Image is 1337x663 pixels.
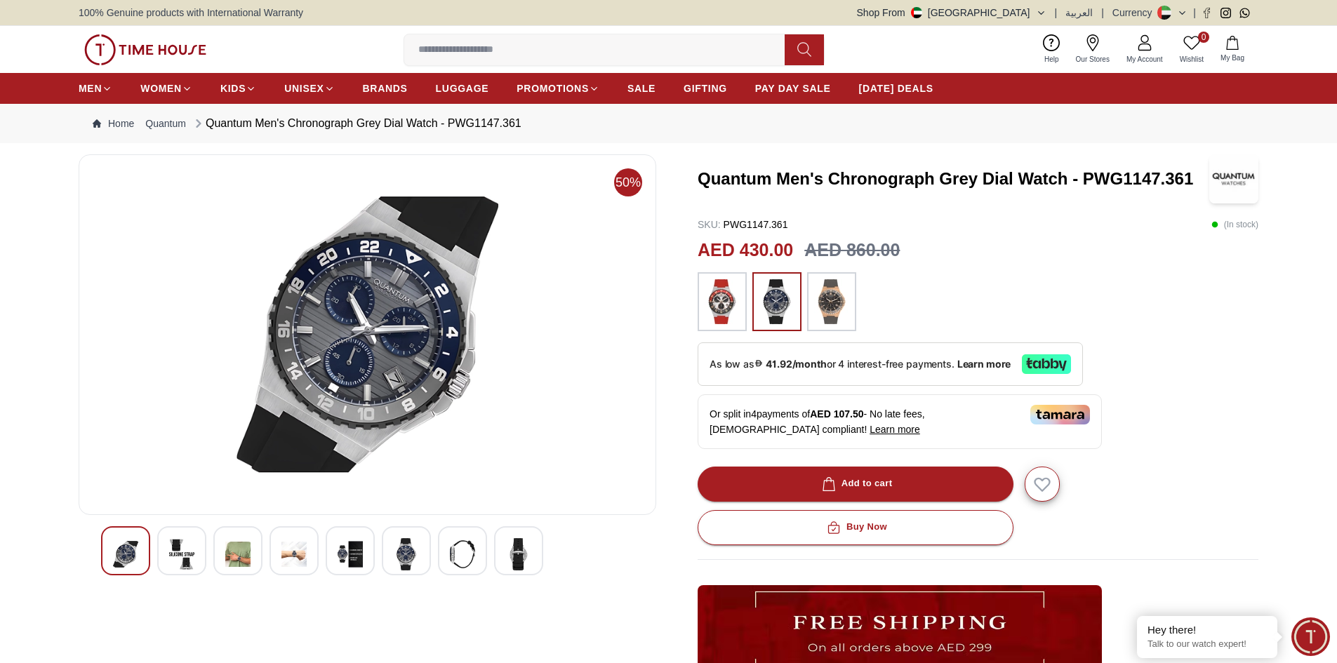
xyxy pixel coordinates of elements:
img: ... [759,279,794,324]
span: UNISEX [284,81,324,95]
span: LUGGAGE [436,81,489,95]
div: Buy Now [824,519,887,535]
img: ... [814,279,849,324]
span: Our Stores [1070,54,1115,65]
a: 0Wishlist [1171,32,1212,67]
span: My Account [1121,54,1169,65]
a: Instagram [1220,8,1231,18]
div: Quantum Men's Chronograph Grey Dial Watch - PWG1147.361 [192,115,521,132]
button: Add to cart [698,467,1013,502]
span: 0 [1198,32,1209,43]
a: WOMEN [140,76,192,101]
a: PROMOTIONS [517,76,599,101]
img: Quantum Men's Chronograph Silver Dial Watch - PWG1147.358 [506,538,531,570]
span: SALE [627,81,656,95]
a: Whatsapp [1239,8,1250,18]
a: Home [93,116,134,130]
img: Quantum Men's Chronograph Silver Dial Watch - PWG1147.358 [281,538,307,570]
button: العربية [1065,6,1093,20]
img: United Arab Emirates [911,7,922,18]
span: WOMEN [140,81,182,95]
a: Quantum [145,116,186,130]
img: Quantum Men's Chronograph Silver Dial Watch - PWG1147.358 [450,538,475,570]
p: PWG1147.361 [698,217,787,232]
a: MEN [79,76,112,101]
span: MEN [79,81,102,95]
p: Talk to our watch expert! [1148,638,1267,650]
span: PROMOTIONS [517,81,589,95]
span: | [1193,6,1196,20]
h2: AED 430.00 [698,237,793,264]
span: KIDS [220,81,246,95]
img: Quantum Men's Chronograph Silver Dial Watch - PWG1147.358 [169,538,194,570]
div: Hey there! [1148,623,1267,637]
button: Shop From[GEOGRAPHIC_DATA] [857,6,1046,20]
a: PAY DAY SALE [755,76,831,101]
a: UNISEX [284,76,334,101]
h3: AED 860.00 [804,237,900,264]
span: 50% [614,168,642,196]
a: BRANDS [363,76,408,101]
span: | [1055,6,1058,20]
button: Buy Now [698,510,1013,545]
div: Or split in 4 payments of - No late fees, [DEMOGRAPHIC_DATA] compliant! [698,394,1102,449]
a: [DATE] DEALS [859,76,933,101]
a: SALE [627,76,656,101]
img: Quantum Men's Chronograph Silver Dial Watch - PWG1147.358 [225,538,251,570]
span: Help [1039,54,1065,65]
span: My Bag [1215,53,1250,63]
button: My Bag [1212,33,1253,66]
a: Facebook [1202,8,1212,18]
span: Learn more [870,424,920,435]
span: BRANDS [363,81,408,95]
span: Wishlist [1174,54,1209,65]
span: | [1101,6,1104,20]
img: Quantum Men's Chronograph Grey Dial Watch - PWG1147.361 [1209,154,1258,203]
h3: Quantum Men's Chronograph Grey Dial Watch - PWG1147.361 [698,168,1209,190]
div: Add to cart [819,476,893,492]
a: Help [1036,32,1067,67]
a: LUGGAGE [436,76,489,101]
span: GIFTING [684,81,727,95]
a: GIFTING [684,76,727,101]
span: 100% Genuine products with International Warranty [79,6,303,20]
div: Currency [1112,6,1158,20]
div: Chat Widget [1291,617,1330,656]
p: ( In stock ) [1211,217,1258,232]
img: Quantum Men's Chronograph Silver Dial Watch - PWG1147.358 [91,166,644,503]
span: AED 107.50 [810,408,863,420]
span: SKU : [698,219,721,230]
span: [DATE] DEALS [859,81,933,95]
nav: Breadcrumb [79,104,1258,143]
a: Our Stores [1067,32,1118,67]
span: PAY DAY SALE [755,81,831,95]
img: Quantum Men's Chronograph Silver Dial Watch - PWG1147.358 [113,538,138,570]
img: Quantum Men's Chronograph Silver Dial Watch - PWG1147.358 [338,538,363,570]
img: ... [84,34,206,65]
img: ... [705,279,740,324]
img: Quantum Men's Chronograph Silver Dial Watch - PWG1147.358 [394,538,419,570]
a: KIDS [220,76,256,101]
img: Tamara [1030,405,1090,424]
